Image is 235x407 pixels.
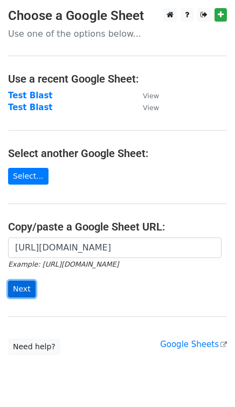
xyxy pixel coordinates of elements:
a: View [132,103,159,112]
iframe: Chat Widget [181,355,235,407]
small: View [143,104,159,112]
a: Test Blast [8,91,53,100]
a: Google Sheets [160,340,227,349]
small: Example: [URL][DOMAIN_NAME] [8,260,119,268]
a: Need help? [8,338,60,355]
input: Next [8,281,36,297]
a: Test Blast [8,103,53,112]
a: View [132,91,159,100]
h3: Choose a Google Sheet [8,8,227,24]
h4: Use a recent Google Sheet: [8,72,227,85]
small: View [143,92,159,100]
h4: Copy/paste a Google Sheet URL: [8,220,227,233]
a: Select... [8,168,49,185]
p: Use one of the options below... [8,28,227,39]
input: Paste your Google Sheet URL here [8,238,222,258]
h4: Select another Google Sheet: [8,147,227,160]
